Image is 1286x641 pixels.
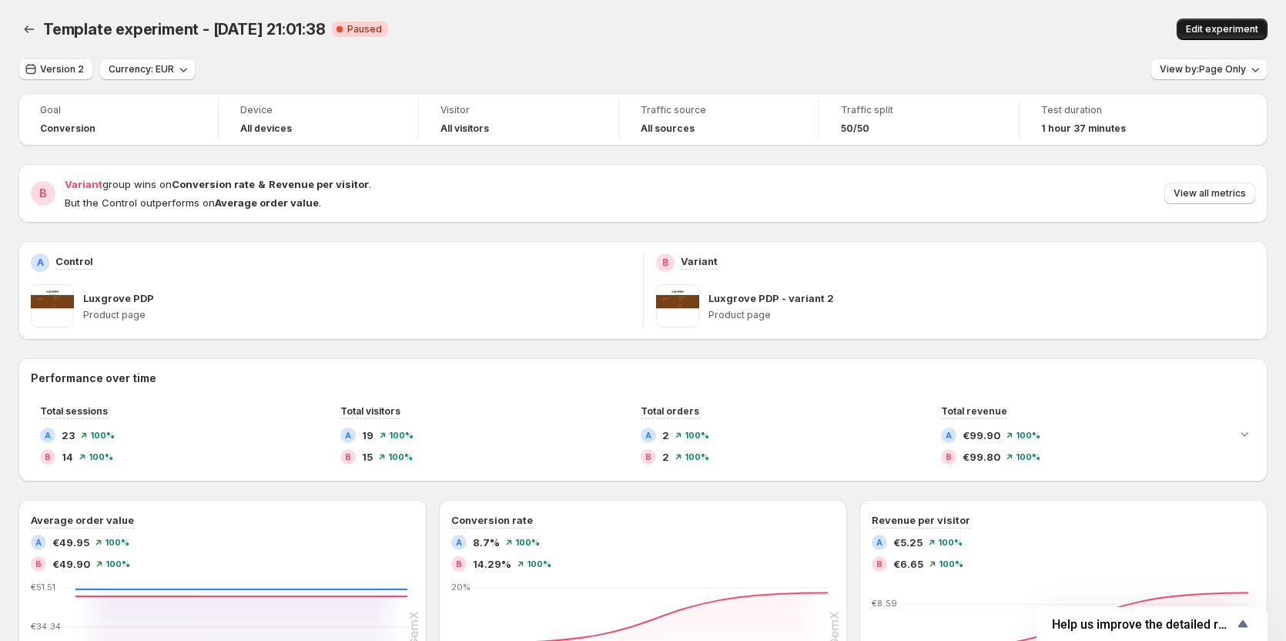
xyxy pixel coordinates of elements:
[473,535,500,550] span: 8.7%
[938,538,963,547] span: 100 %
[456,538,462,547] h2: A
[876,538,882,547] h2: A
[662,449,669,465] span: 2
[362,428,373,443] span: 19
[347,23,382,35] span: Paused
[345,431,351,440] h2: A
[83,290,154,306] p: Luxgrove PDP
[18,18,40,40] button: Back
[708,290,834,306] p: Luxgrove PDP - variant 2
[1052,615,1252,633] button: Show survey - Help us improve the detailed report for A/B campaigns
[440,122,489,135] h4: All visitors
[65,178,371,190] span: group wins on .
[872,512,970,528] h3: Revenue per visitor
[681,253,718,269] p: Variant
[939,559,963,569] span: 100 %
[52,556,90,572] span: €49.90
[1174,187,1246,200] span: View all metrics
[1041,102,1198,136] a: Test duration1 hour 37 minutes
[451,582,471,592] text: 20%
[345,452,351,461] h2: B
[841,122,869,135] span: 50/50
[105,538,129,547] span: 100 %
[645,452,651,461] h2: B
[65,178,102,190] span: Variant
[515,538,540,547] span: 100 %
[40,405,108,417] span: Total sessions
[473,556,511,572] span: 14.29%
[1041,104,1198,116] span: Test duration
[55,253,93,269] p: Control
[45,452,51,461] h2: B
[18,59,93,80] button: Version 2
[685,452,709,461] span: 100 %
[645,431,651,440] h2: A
[946,431,952,440] h2: A
[62,428,75,443] span: 23
[685,431,709,440] span: 100 %
[215,196,319,209] strong: Average order value
[389,431,414,440] span: 100 %
[340,405,400,417] span: Total visitors
[31,512,134,528] h3: Average order value
[876,559,882,569] h2: B
[963,428,1000,443] span: €99.90
[893,556,923,572] span: €6.65
[258,178,266,190] strong: &
[451,512,533,528] h3: Conversion rate
[109,63,174,76] span: Currency: EUR
[1164,183,1255,204] button: View all metrics
[240,102,397,136] a: DeviceAll devices
[440,102,597,136] a: VisitorAll visitors
[872,598,897,609] text: €8.59
[45,431,51,440] h2: A
[43,20,326,39] span: Template experiment - [DATE] 21:01:38
[1186,23,1258,35] span: Edit experiment
[1052,617,1234,632] span: Help us improve the detailed report for A/B campaigns
[52,535,89,550] span: €49.95
[963,449,1000,465] span: €99.80
[388,452,413,461] span: 100 %
[456,559,462,569] h2: B
[708,309,1256,321] p: Product page
[362,449,373,465] span: 15
[440,104,597,116] span: Visitor
[31,371,1255,386] h2: Performance over time
[172,178,255,190] strong: Conversion rate
[641,122,695,135] h4: All sources
[269,178,369,190] strong: Revenue per visitor
[40,104,196,116] span: Goal
[656,284,699,327] img: Luxgrove PDP - variant 2
[946,452,952,461] h2: B
[1234,423,1255,445] button: Expand chart
[40,102,196,136] a: GoalConversion
[527,559,551,569] span: 100 %
[99,59,196,80] button: Currency: EUR
[841,104,997,116] span: Traffic split
[1150,59,1268,80] button: View by:Page Only
[83,309,631,321] p: Product page
[35,538,42,547] h2: A
[40,122,95,135] span: Conversion
[90,431,115,440] span: 100 %
[39,186,47,201] h2: B
[31,284,74,327] img: Luxgrove PDP
[1177,18,1268,40] button: Edit experiment
[240,104,397,116] span: Device
[65,196,321,209] span: But the Control outperforms on .
[62,449,73,465] span: 14
[1016,431,1040,440] span: 100 %
[641,104,797,116] span: Traffic source
[641,405,699,417] span: Total orders
[662,257,668,269] h2: B
[240,122,292,135] h4: All devices
[841,102,997,136] a: Traffic split50/50
[662,428,669,443] span: 2
[641,102,797,136] a: Traffic sourceAll sources
[40,63,84,76] span: Version 2
[105,559,130,569] span: 100 %
[1160,63,1246,76] span: View by: Page Only
[89,452,113,461] span: 100 %
[31,621,62,632] text: €34.34
[1016,452,1040,461] span: 100 %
